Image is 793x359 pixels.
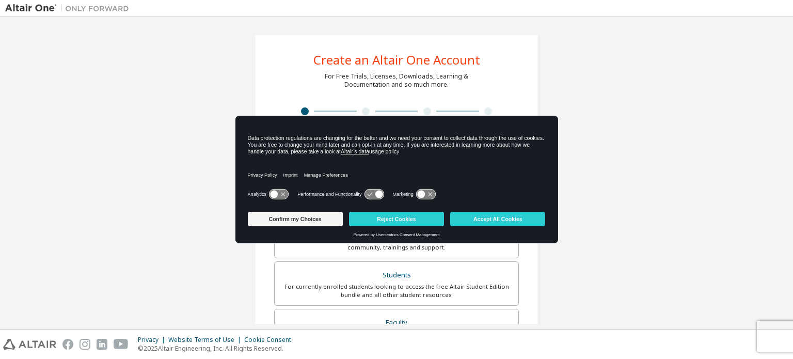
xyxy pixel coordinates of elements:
[325,72,468,89] div: For Free Trials, Licenses, Downloads, Learning & Documentation and so much more.
[114,339,129,350] img: youtube.svg
[281,283,512,299] div: For currently enrolled students looking to access the free Altair Student Edition bundle and all ...
[5,3,134,13] img: Altair One
[62,339,73,350] img: facebook.svg
[138,344,297,353] p: © 2025 Altair Engineering, Inc. All Rights Reserved.
[3,339,56,350] img: altair_logo.svg
[97,339,107,350] img: linkedin.svg
[138,336,168,344] div: Privacy
[281,268,512,283] div: Students
[80,339,90,350] img: instagram.svg
[168,336,244,344] div: Website Terms of Use
[244,336,297,344] div: Cookie Consent
[313,54,480,66] div: Create an Altair One Account
[281,316,512,330] div: Faculty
